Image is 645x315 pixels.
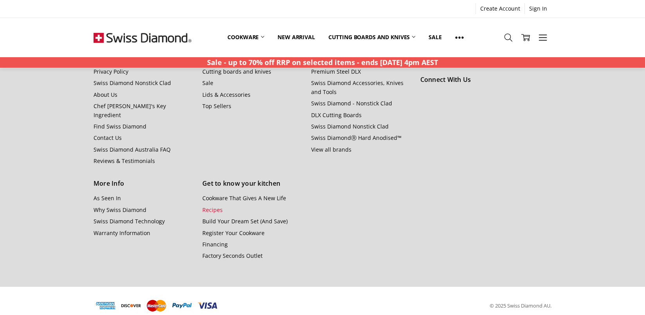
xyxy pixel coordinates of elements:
[525,3,551,14] a: Sign In
[94,102,166,118] a: Chef [PERSON_NAME]'s Key Ingredient
[207,58,438,67] strong: Sale - up to 70% off RRP on selected items - ends [DATE] 4pm AEST
[94,229,150,237] a: Warranty Information
[202,217,288,225] a: Build Your Dream Set (And Save)
[202,206,223,214] a: Recipes
[202,179,303,189] h5: Get to know your kitchen
[94,79,171,87] a: Swiss Diamond Nonstick Clad
[422,29,448,46] a: Sale
[490,302,551,310] p: © 2025 Swiss Diamond AU.
[202,241,228,248] a: Financing
[420,75,551,85] h5: Connect With Us
[311,134,402,141] a: Swiss DiamondⓇ Hard Anodised™
[94,206,146,214] a: Why Swiss Diamond
[94,217,165,225] a: Swiss Diamond Technology
[94,157,155,165] a: Reviews & Testimonials
[202,194,286,202] a: Cookware That Gives A New Life
[311,79,404,95] a: Swiss Diamond Accessories, Knives and Tools
[476,3,524,14] a: Create Account
[311,111,362,119] a: DLX Cutting Boards
[221,29,271,46] a: Cookware
[94,194,121,202] a: As Seen In
[94,68,128,75] a: Privacy Policy
[449,29,470,46] a: Show All
[202,102,231,110] a: Top Sellers
[271,29,321,46] a: New arrival
[94,134,122,141] a: Contact Us
[322,29,422,46] a: Cutting boards and knives
[202,91,250,98] a: Lids & Accessories
[202,252,263,259] a: Factory Seconds Outlet
[94,18,191,57] img: Free Shipping On Every Order
[202,229,265,237] a: Register Your Cookware
[202,68,271,75] a: Cutting boards and knives
[311,123,389,130] a: Swiss Diamond Nonstick Clad
[94,179,194,189] h5: More Info
[311,146,351,153] a: View all brands
[94,123,146,130] a: Find Swiss Diamond
[94,91,117,98] a: About Us
[202,79,213,87] a: Sale
[311,100,392,107] a: Swiss Diamond - Nonstick Clad
[311,68,361,75] a: Premium Steel DLX
[94,146,171,153] a: Swiss Diamond Australia FAQ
